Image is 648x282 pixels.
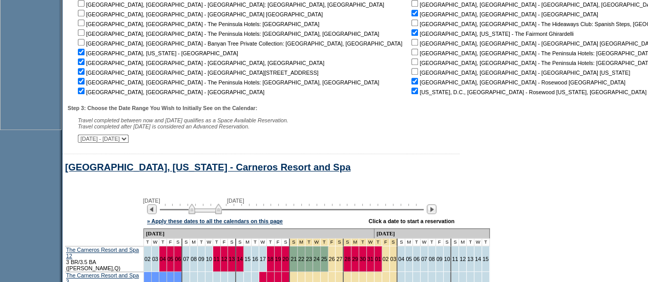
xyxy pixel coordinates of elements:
[367,256,373,262] a: 31
[143,198,160,204] span: [DATE]
[352,256,358,262] a: 29
[236,238,244,246] td: S
[421,238,428,246] td: W
[198,238,205,246] td: T
[152,256,158,262] a: 03
[306,256,312,262] a: 23
[398,256,404,262] a: 04
[483,256,489,262] a: 15
[451,238,459,246] td: S
[428,238,436,246] td: T
[329,256,335,262] a: 26
[152,238,159,246] td: W
[405,238,413,246] td: M
[76,70,319,76] nobr: [GEOGRAPHIC_DATA], [GEOGRAPHIC_DATA] - [GEOGRAPHIC_DATA][STREET_ADDRESS]
[409,70,630,76] nobr: [GEOGRAPHIC_DATA], [GEOGRAPHIC_DATA] - [GEOGRAPHIC_DATA] [US_STATE]
[144,238,152,246] td: T
[159,238,167,246] td: T
[390,238,398,246] td: New Year's
[367,238,374,246] td: New Year's
[144,256,151,262] a: 02
[482,238,490,246] td: T
[459,256,466,262] a: 12
[182,238,190,246] td: S
[237,256,243,262] a: 14
[76,79,379,85] nobr: [GEOGRAPHIC_DATA], [GEOGRAPHIC_DATA] - The Peninsula Hotels: [GEOGRAPHIC_DATA], [GEOGRAPHIC_DATA]
[336,256,342,262] a: 27
[267,238,275,246] td: T
[76,40,402,47] nobr: [GEOGRAPHIC_DATA], [GEOGRAPHIC_DATA] - Banyan Tree Private Collection: [GEOGRAPHIC_DATA], [GEOGRA...
[76,89,264,95] nobr: [GEOGRAPHIC_DATA], [GEOGRAPHIC_DATA] - [GEOGRAPHIC_DATA]
[221,256,227,262] a: 12
[474,238,482,246] td: W
[76,11,323,17] nobr: [GEOGRAPHIC_DATA], [GEOGRAPHIC_DATA] - [GEOGRAPHIC_DATA] [GEOGRAPHIC_DATA]
[409,89,646,95] nobr: [US_STATE], D.C., [GEOGRAPHIC_DATA] - Rosewood [US_STATE], [GEOGRAPHIC_DATA]
[313,238,321,246] td: Christmas
[76,60,324,66] nobr: [GEOGRAPHIC_DATA], [GEOGRAPHIC_DATA] - [GEOGRAPHIC_DATA], [GEOGRAPHIC_DATA]
[383,256,389,262] a: 02
[66,247,139,259] a: The Carneros Resort and Spa 12
[406,256,412,262] a: 05
[147,204,157,214] img: Previous
[78,123,249,129] nobr: Travel completed after [DATE] is considered an Advanced Reservation.
[409,79,625,85] nobr: [GEOGRAPHIC_DATA], [GEOGRAPHIC_DATA] - Rosewood [GEOGRAPHIC_DATA]
[213,238,221,246] td: T
[275,256,281,262] a: 19
[475,256,481,262] a: 14
[290,256,297,262] a: 21
[206,256,212,262] a: 10
[252,238,259,246] td: T
[409,11,598,17] nobr: [GEOGRAPHIC_DATA], [GEOGRAPHIC_DATA] - [GEOGRAPHIC_DATA]
[252,256,258,262] a: 16
[374,238,382,246] td: New Year's
[429,256,435,262] a: 08
[65,246,144,272] td: 3 BR/3.5 BA ([PERSON_NAME],Q)
[168,256,174,262] a: 05
[436,238,444,246] td: F
[321,238,328,246] td: Christmas
[260,256,266,262] a: 17
[227,198,244,204] span: [DATE]
[290,238,298,246] td: Christmas
[76,31,379,37] nobr: [GEOGRAPHIC_DATA], [GEOGRAPHIC_DATA] - The Peninsula Hotels: [GEOGRAPHIC_DATA], [GEOGRAPHIC_DATA]
[467,256,473,262] a: 13
[444,256,450,262] a: 10
[360,256,366,262] a: 30
[76,21,319,27] nobr: [GEOGRAPHIC_DATA], [GEOGRAPHIC_DATA] - The Peninsula Hotels: [GEOGRAPHIC_DATA]
[133,135,158,144] input: Submit
[351,238,359,246] td: New Year's
[228,256,235,262] a: 13
[259,238,267,246] td: W
[336,238,344,246] td: Christmas
[305,238,313,246] td: Christmas
[282,238,290,246] td: S
[321,256,327,262] a: 25
[183,256,189,262] a: 07
[382,238,390,246] td: New Year's
[444,238,452,246] td: S
[421,256,427,262] a: 07
[214,256,220,262] a: 11
[459,238,467,246] td: M
[191,256,197,262] a: 08
[275,238,282,246] td: F
[65,162,350,172] a: [GEOGRAPHIC_DATA], [US_STATE] - Carneros Resort and Spa
[467,238,474,246] td: T
[244,238,252,246] td: M
[167,238,175,246] td: F
[359,238,367,246] td: New Year's
[221,238,228,246] td: F
[374,228,490,238] td: [DATE]
[427,204,436,214] img: Next
[190,238,198,246] td: M
[390,256,396,262] a: 03
[409,31,573,37] nobr: [GEOGRAPHIC_DATA], [US_STATE] - The Fairmont Ghirardelli
[413,238,421,246] td: T
[244,256,250,262] a: 15
[160,256,166,262] a: 04
[375,256,381,262] a: 01
[398,238,405,246] td: S
[328,238,336,246] td: Christmas
[198,256,204,262] a: 09
[78,117,288,123] span: Travel completed between now and [DATE] qualifies as a Space Available Reservation.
